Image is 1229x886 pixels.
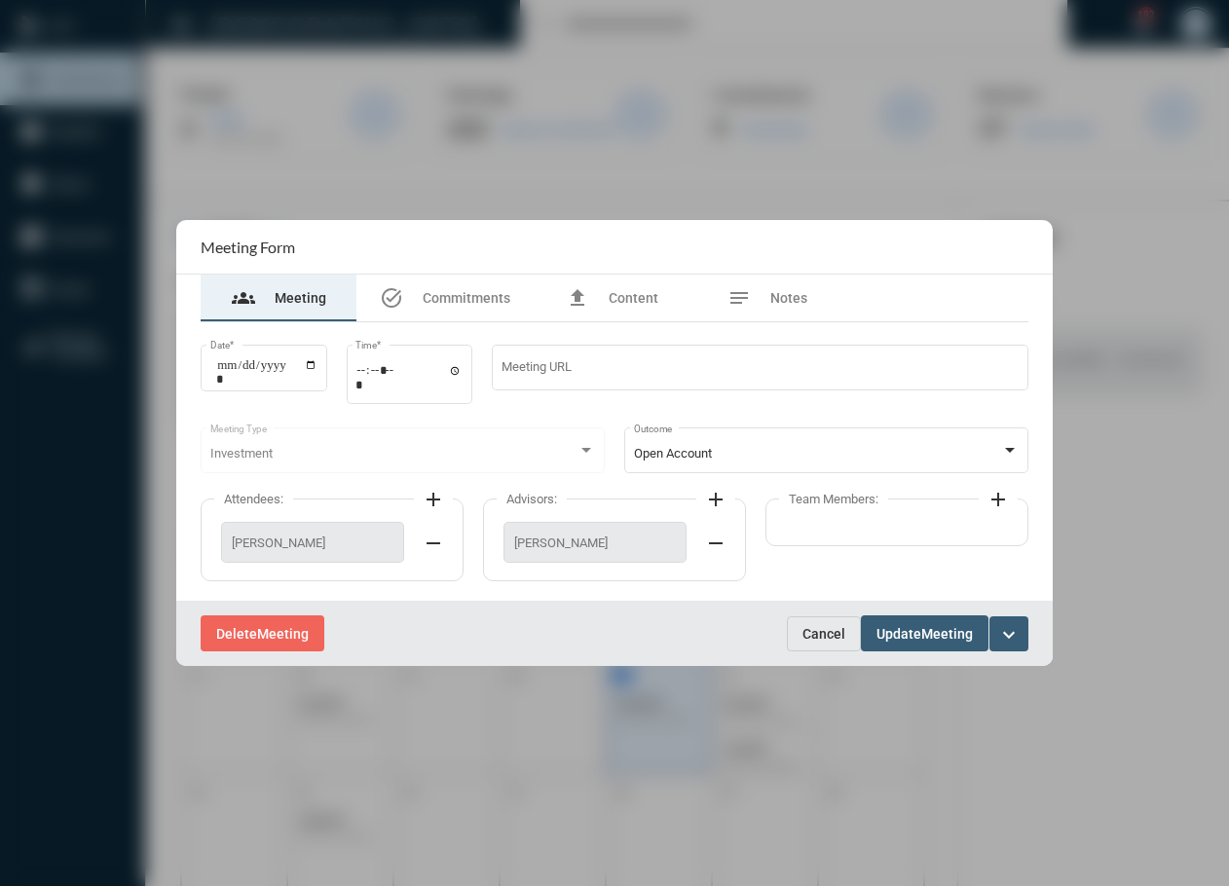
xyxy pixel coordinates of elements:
span: Commitments [423,290,510,306]
mat-icon: groups [232,286,255,310]
span: Meeting [275,290,326,306]
mat-icon: file_upload [566,286,589,310]
span: Investment [210,446,273,461]
mat-icon: remove [704,532,727,555]
mat-icon: add [987,488,1010,511]
mat-icon: expand_more [997,623,1021,646]
span: Notes [770,290,807,306]
h2: Meeting Form [201,238,295,256]
span: Cancel [802,626,845,642]
span: [PERSON_NAME] [514,535,676,550]
mat-icon: add [422,488,445,511]
button: UpdateMeeting [861,615,988,651]
mat-icon: notes [727,286,751,310]
mat-icon: add [704,488,727,511]
span: Meeting [921,626,973,642]
button: Cancel [787,616,861,651]
label: Attendees: [214,492,293,506]
label: Advisors: [497,492,567,506]
span: Update [876,626,921,642]
mat-icon: task_alt [380,286,403,310]
span: Delete [216,626,257,642]
label: Team Members: [779,492,888,506]
button: DeleteMeeting [201,615,324,651]
span: Meeting [257,626,309,642]
span: [PERSON_NAME] [232,535,393,550]
span: Content [609,290,658,306]
span: Open Account [634,446,712,461]
mat-icon: remove [422,532,445,555]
